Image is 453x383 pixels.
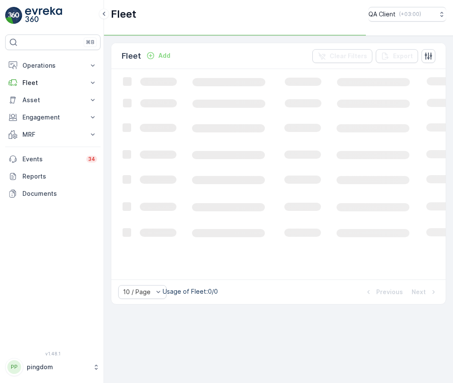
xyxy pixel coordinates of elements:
p: Engagement [22,113,83,122]
p: Clear Filters [330,52,367,60]
button: PPpingdom [5,358,101,376]
p: MRF [22,130,83,139]
button: MRF [5,126,101,143]
p: Operations [22,61,83,70]
p: Reports [22,172,97,181]
p: Next [412,288,426,296]
button: Next [411,287,439,297]
p: Export [393,52,413,60]
p: pingdom [27,363,88,371]
p: Fleet [122,50,141,62]
div: PP [7,360,21,374]
p: ( +03:00 ) [399,11,421,18]
p: ⌘B [86,39,94,46]
p: Asset [22,96,83,104]
a: Documents [5,185,101,202]
p: QA Client [368,10,396,19]
button: Asset [5,91,101,109]
button: Operations [5,57,101,74]
button: QA Client(+03:00) [368,7,446,22]
a: Reports [5,168,101,185]
button: Previous [363,287,404,297]
p: 34 [88,156,95,163]
span: v 1.48.1 [5,351,101,356]
button: Export [376,49,418,63]
button: Engagement [5,109,101,126]
p: Previous [376,288,403,296]
button: Fleet [5,74,101,91]
img: logo [5,7,22,24]
button: Clear Filters [312,49,372,63]
p: Usage of Fleet : 0/0 [163,287,218,296]
p: Fleet [22,78,83,87]
a: Events34 [5,151,101,168]
button: Add [143,50,174,61]
p: Events [22,155,81,163]
p: Add [158,51,170,60]
p: Documents [22,189,97,198]
img: logo_light-DOdMpM7g.png [25,7,62,24]
p: Fleet [111,7,136,21]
